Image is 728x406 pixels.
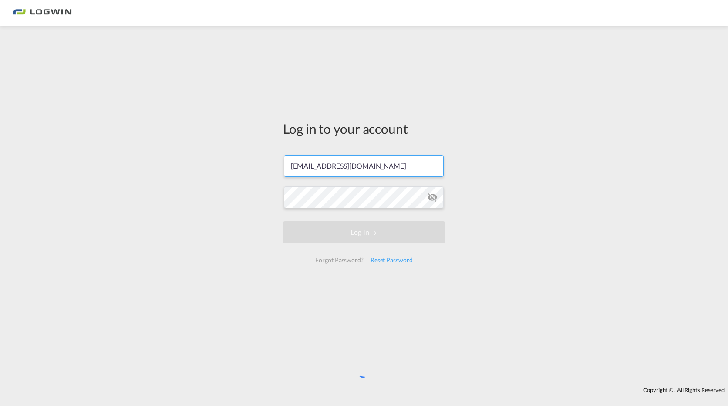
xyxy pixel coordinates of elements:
button: LOGIN [283,221,445,243]
div: Log in to your account [283,119,445,138]
md-icon: icon-eye-off [427,192,438,203]
div: Forgot Password? [312,252,367,268]
input: Enter email/phone number [284,155,444,177]
div: Reset Password [367,252,416,268]
img: bc73a0e0d8c111efacd525e4c8ad7d32.png [13,3,72,23]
